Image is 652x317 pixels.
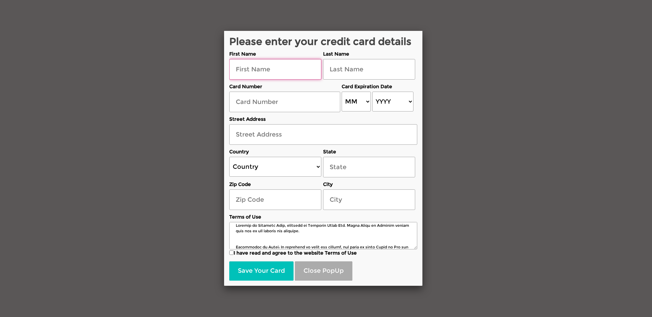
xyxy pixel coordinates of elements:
[229,249,417,256] label: I have read and agree to the website Terms of Use
[229,124,417,145] input: Street Address
[229,181,321,188] label: Zip Code
[229,116,417,122] label: Street Address
[229,59,321,80] input: First Name
[229,213,417,220] label: Terms of Use
[323,50,415,57] label: Last Name
[229,148,321,155] label: Country
[323,59,415,80] input: Last Name
[323,157,415,177] input: State
[229,261,294,281] button: Save Your Card
[342,83,415,90] label: Card Expiration Date
[229,250,234,255] input: I have read and agree to the website Terms of Use
[229,92,340,112] input: Card Number
[229,50,321,57] label: First Name
[323,189,415,210] input: City
[229,189,321,210] input: Zip Code
[229,222,417,249] textarea: Loremip do Sitametc Adip, elitsedd ei Temporin Utlab Etd. Magna Aliqu en Adminim veniam quis nos ...
[323,148,415,155] label: State
[323,181,415,188] label: City
[229,83,340,90] label: Card Number
[295,261,352,281] button: Close PopUp
[229,36,417,47] h2: Please enter your credit card details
